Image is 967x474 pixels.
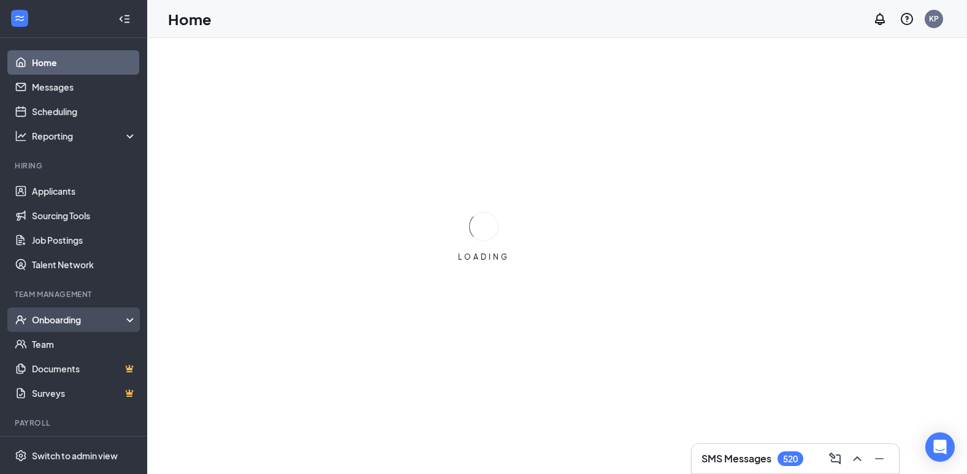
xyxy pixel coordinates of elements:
button: ChevronUp [847,449,867,468]
h3: SMS Messages [701,452,771,465]
a: Scheduling [32,99,137,124]
div: Open Intercom Messenger [925,432,955,462]
svg: ComposeMessage [828,451,843,466]
div: LOADING [453,252,514,262]
a: Job Postings [32,228,137,252]
svg: QuestionInfo [900,12,914,26]
svg: Notifications [873,12,887,26]
div: Team Management [15,289,134,299]
a: Applicants [32,179,137,203]
svg: Analysis [15,130,27,142]
a: Sourcing Tools [32,203,137,228]
button: ComposeMessage [825,449,845,468]
div: Onboarding [32,314,126,326]
h1: Home [168,9,212,29]
a: Team [32,332,137,356]
svg: Minimize [872,451,887,466]
div: Reporting [32,130,137,142]
svg: ChevronUp [850,451,865,466]
svg: WorkstreamLogo [13,12,26,24]
div: Hiring [15,160,134,171]
svg: Settings [15,450,27,462]
div: KP [929,13,939,24]
div: Switch to admin view [32,450,118,462]
a: SurveysCrown [32,381,137,405]
div: Payroll [15,418,134,428]
a: Home [32,50,137,75]
a: DocumentsCrown [32,356,137,381]
svg: Collapse [118,13,131,25]
svg: UserCheck [15,314,27,326]
a: Talent Network [32,252,137,277]
a: Messages [32,75,137,99]
div: 520 [783,454,798,464]
button: Minimize [870,449,889,468]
